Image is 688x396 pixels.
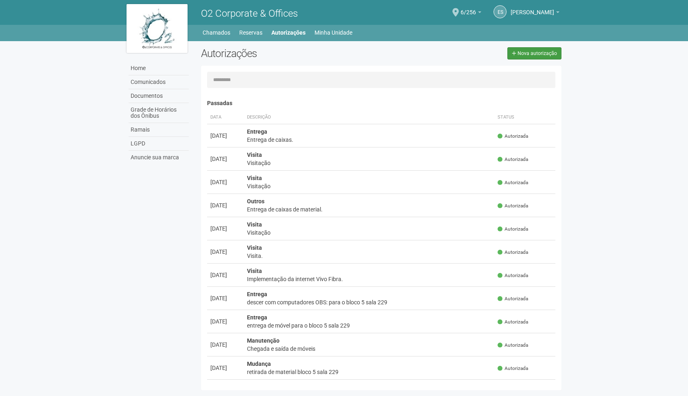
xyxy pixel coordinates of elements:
[494,5,507,18] a: ES
[247,244,262,251] strong: Visita
[210,341,240,349] div: [DATE]
[511,10,559,17] a: [PERSON_NAME]
[498,342,528,349] span: Autorizada
[498,249,528,256] span: Autorizada
[247,182,491,190] div: Visitação
[498,179,528,186] span: Autorizada
[247,345,491,353] div: Chegada e saída de móveis
[207,111,244,124] th: Data
[498,133,528,140] span: Autorizada
[498,365,528,372] span: Autorizada
[247,314,267,321] strong: Entrega
[498,272,528,279] span: Autorizada
[247,384,271,390] strong: Mudança
[210,271,240,279] div: [DATE]
[210,294,240,302] div: [DATE]
[244,111,495,124] th: Descrição
[247,361,271,367] strong: Mudança
[239,27,262,38] a: Reservas
[247,128,267,135] strong: Entrega
[247,298,491,306] div: descer com computadores OBS: para o bloco 5 sala 229
[461,1,476,15] span: 6/256
[207,100,556,106] h4: Passadas
[247,136,491,144] div: Entrega de caixas.
[127,4,188,53] img: logo.jpg
[129,123,189,137] a: Ramais
[247,221,262,228] strong: Visita
[129,103,189,123] a: Grade de Horários dos Ônibus
[210,248,240,256] div: [DATE]
[247,275,491,283] div: Implementação da internet Vivo Fibra.
[210,224,240,233] div: [DATE]
[507,47,561,59] a: Nova autorização
[494,111,555,124] th: Status
[315,27,352,38] a: Minha Unidade
[498,202,528,209] span: Autorizada
[210,155,240,163] div: [DATE]
[247,152,262,158] strong: Visita
[271,27,306,38] a: Autorizações
[247,321,491,330] div: entrega de móvel para o bloco 5 sala 229
[247,175,262,181] strong: Visita
[129,75,189,89] a: Comunicados
[247,337,280,344] strong: Manutenção
[210,178,240,186] div: [DATE]
[210,317,240,326] div: [DATE]
[247,159,491,167] div: Visitação
[210,364,240,372] div: [DATE]
[129,151,189,164] a: Anuncie sua marca
[498,156,528,163] span: Autorizada
[129,137,189,151] a: LGPD
[210,201,240,209] div: [DATE]
[210,132,240,140] div: [DATE]
[498,295,528,302] span: Autorizada
[247,205,491,213] div: Entrega de caixas de material.
[201,47,375,59] h2: Autorizações
[201,8,298,19] span: O2 Corporate & Offices
[498,319,528,326] span: Autorizada
[247,229,491,237] div: Visitação
[511,1,554,15] span: Eliza Seoud Gonçalves
[247,268,262,274] strong: Visita
[129,62,189,75] a: Home
[461,10,481,17] a: 6/256
[129,89,189,103] a: Documentos
[498,226,528,233] span: Autorizada
[518,51,557,56] span: Nova autorização
[247,291,267,297] strong: Entrega
[247,368,491,376] div: retirada de material bloco 5 sala 229
[247,252,491,260] div: Visita.
[247,198,264,205] strong: Outros
[203,27,230,38] a: Chamados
